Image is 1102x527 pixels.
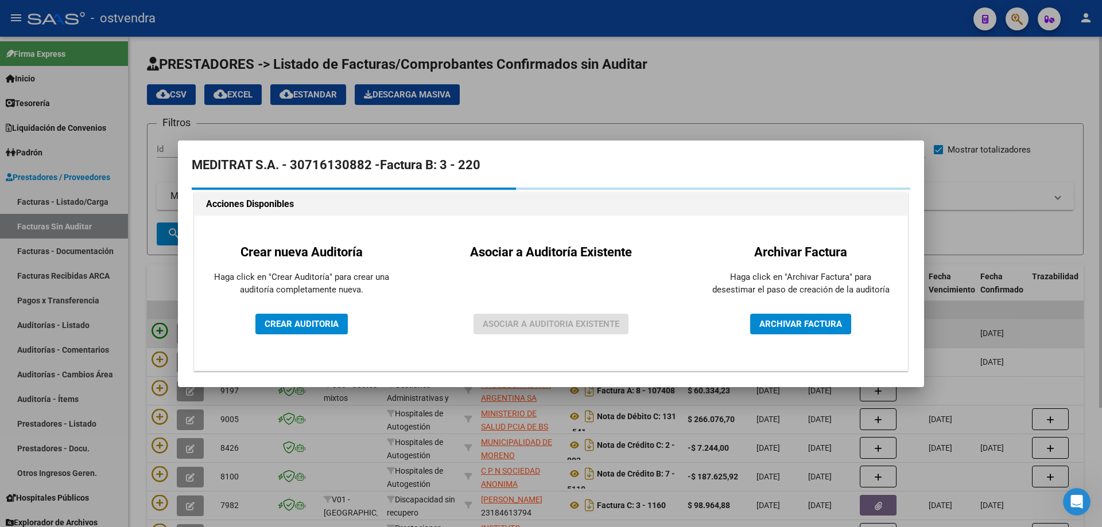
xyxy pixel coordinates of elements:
h2: Asociar a Auditoría Existente [470,243,632,261]
h1: Acciones Disponibles [206,197,896,211]
button: ARCHIVAR FACTURA [750,314,851,334]
span: ARCHIVAR FACTURA [759,319,842,329]
iframe: Intercom live chat [1063,488,1091,516]
h2: MEDITRAT S.A. - 30716130882 - [192,154,910,176]
span: CREAR AUDITORIA [265,319,339,329]
h2: Crear nueva Auditoría [212,243,390,261]
h2: Archivar Factura [712,243,890,261]
strong: Factura B: 3 - 220 [380,158,480,172]
button: ASOCIAR A AUDITORIA EXISTENTE [474,314,628,334]
p: Haga click en "Crear Auditoría" para crear una auditoría completamente nueva. [212,271,390,296]
span: ASOCIAR A AUDITORIA EXISTENTE [483,319,619,329]
p: Haga click en "Archivar Factura" para desestimar el paso de creación de la auditoría [712,271,890,296]
button: CREAR AUDITORIA [255,314,348,334]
